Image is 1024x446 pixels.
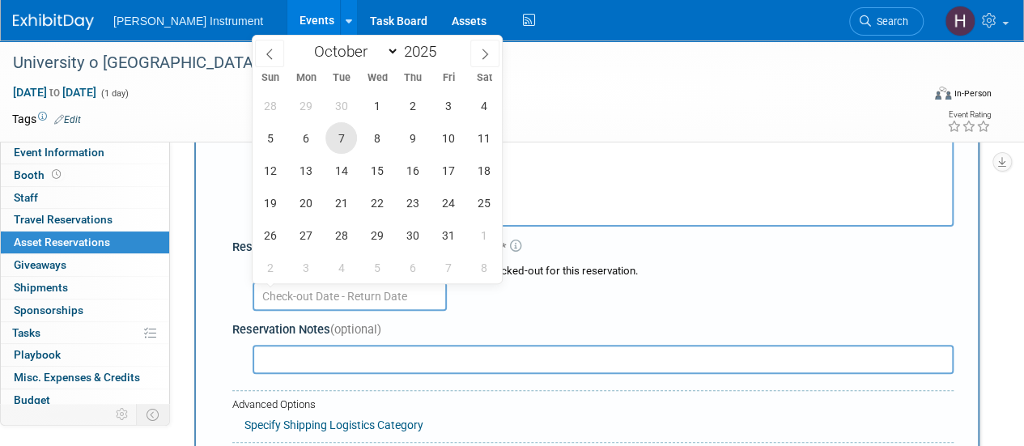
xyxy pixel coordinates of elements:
[361,187,393,219] span: October 22, 2025
[432,219,464,251] span: October 31, 2025
[290,219,321,251] span: October 27, 2025
[12,111,81,127] td: Tags
[361,90,393,121] span: October 1, 2025
[945,6,975,36] img: Huub Raterink
[320,155,942,169] div: Asset Identifier: F2878501-001
[113,15,263,28] span: [PERSON_NAME] Instrument
[325,90,357,121] span: September 30, 2025
[1,254,169,276] a: Giveaways
[466,73,502,83] span: Sat
[14,393,50,406] span: Budget
[1,187,169,209] a: Staff
[1,344,169,366] a: Playbook
[7,49,908,78] div: University o [GEOGRAPHIC_DATA]
[468,219,499,251] span: November 1, 2025
[325,187,357,219] span: October 21, 2025
[1,389,169,411] a: Budget
[320,184,942,197] div: Storage Location: KFT
[254,155,286,186] span: October 12, 2025
[330,322,381,337] span: (optional)
[14,371,140,384] span: Misc. Expenses & Credits
[399,42,448,61] input: Year
[849,7,924,36] a: Search
[14,168,64,181] span: Booth
[290,122,321,154] span: October 6, 2025
[1,322,169,344] a: Tasks
[397,122,428,154] span: October 9, 2025
[361,122,393,154] span: October 8, 2025
[290,90,321,121] span: September 29, 2025
[468,252,499,283] span: November 8, 2025
[1,231,169,253] a: Asset Reservations
[397,187,428,219] span: October 23, 2025
[431,73,466,83] span: Fri
[12,85,97,100] span: [DATE] [DATE]
[325,219,357,251] span: October 28, 2025
[397,219,428,251] span: October 30, 2025
[1,142,169,164] a: Event Information
[947,111,991,119] div: Event Rating
[47,86,62,99] span: to
[935,87,951,100] img: Format-Inperson.png
[324,73,359,83] span: Tue
[306,41,399,62] select: Month
[14,191,38,204] span: Staff
[108,404,137,425] td: Personalize Event Tab Strip
[361,252,393,283] span: November 5, 2025
[253,264,954,279] div: Choose the date range during which asset will be checked-out for this reservation.
[14,258,66,271] span: Giveaways
[14,348,61,361] span: Playbook
[359,73,395,83] span: Wed
[254,187,286,219] span: October 19, 2025
[14,304,83,316] span: Sponsorships
[14,281,68,294] span: Shipments
[253,110,954,227] button: SLA5850 - ProfibusdemoSLAAsset Identifier: F2878501-001SLA5850 - SLA5850P1BAB1C2A1Storage Locatio...
[290,155,321,186] span: October 13, 2025
[54,114,81,125] a: Edit
[1,277,169,299] a: Shipments
[14,146,104,159] span: Event Information
[1,299,169,321] a: Sponsorships
[871,15,908,28] span: Search
[312,121,942,196] td: SLA5850 - Profibus
[232,321,954,338] div: Reservation Notes
[253,282,447,311] input: Check-out Date - Return Date
[1,367,169,389] a: Misc. Expenses & Credits
[395,73,431,83] span: Thu
[954,87,992,100] div: In-Person
[13,14,94,30] img: ExhibitDay
[253,73,288,83] span: Sun
[432,122,464,154] span: October 10, 2025
[848,84,992,108] div: Event Format
[325,122,357,154] span: October 7, 2025
[290,187,321,219] span: October 20, 2025
[254,122,286,154] span: October 5, 2025
[12,326,40,339] span: Tasks
[432,155,464,186] span: October 17, 2025
[397,155,428,186] span: October 16, 2025
[325,155,357,186] span: October 14, 2025
[290,252,321,283] span: November 3, 2025
[468,122,499,154] span: October 11, 2025
[432,252,464,283] span: November 7, 2025
[1,164,169,186] a: Booth
[397,90,428,121] span: October 2, 2025
[244,418,423,431] a: Specify Shipping Logistics Category
[320,169,942,183] div: SLA5850 - SLA5850P1BAB1C2A1
[100,88,129,99] span: (1 day)
[288,73,324,83] span: Mon
[254,252,286,283] span: November 2, 2025
[361,155,393,186] span: October 15, 2025
[14,213,113,226] span: Travel Reservations
[432,187,464,219] span: October 24, 2025
[1,209,169,231] a: Travel Reservations
[232,239,954,256] div: Reservation Period (Check-out Date - Return Date)
[254,90,286,121] span: September 28, 2025
[232,397,954,413] div: Advanced Options
[432,90,464,121] span: October 3, 2025
[361,219,393,251] span: October 29, 2025
[254,219,286,251] span: October 26, 2025
[468,90,499,121] span: October 4, 2025
[468,187,499,219] span: October 25, 2025
[14,236,110,248] span: Asset Reservations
